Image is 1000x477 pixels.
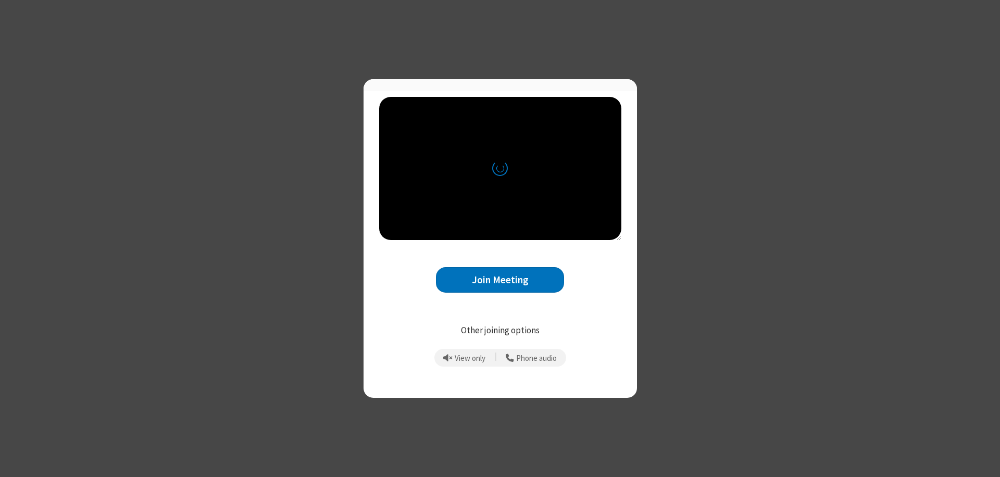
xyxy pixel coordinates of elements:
[455,354,485,363] span: View only
[516,354,557,363] span: Phone audio
[436,267,564,293] button: Join Meeting
[440,349,490,367] button: Prevent echo when there is already an active mic and speaker in the room.
[502,349,561,367] button: Use your phone for mic and speaker while you view the meeting on this device.
[379,324,621,337] p: Other joining options
[495,350,497,365] span: |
